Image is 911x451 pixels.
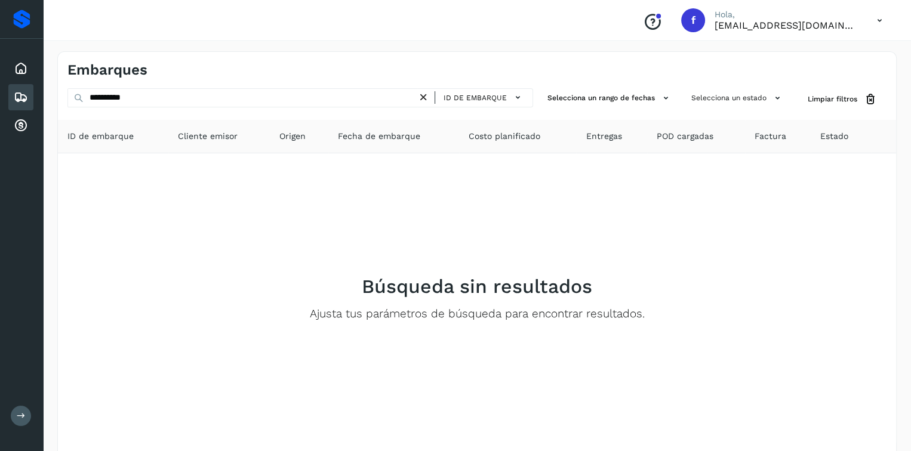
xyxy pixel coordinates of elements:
p: Hola, [715,10,858,20]
div: Cuentas por cobrar [8,113,33,139]
span: POD cargadas [657,130,713,143]
button: ID de embarque [440,89,528,106]
span: Origen [279,130,306,143]
button: Selecciona un rango de fechas [543,88,677,108]
span: ID de embarque [444,92,507,103]
button: Limpiar filtros [798,88,887,110]
span: Limpiar filtros [808,94,857,104]
span: Estado [820,130,848,143]
h2: Búsqueda sin resultados [362,275,592,298]
div: Inicio [8,55,33,82]
span: Cliente emisor [178,130,238,143]
span: ID de embarque [67,130,134,143]
h4: Embarques [67,61,147,79]
span: Fecha de embarque [338,130,420,143]
span: Factura [755,130,786,143]
div: Embarques [8,84,33,110]
p: facturacion@protransport.com.mx [715,20,858,31]
span: Costo planificado [469,130,540,143]
p: Ajusta tus parámetros de búsqueda para encontrar resultados. [310,307,645,321]
span: Entregas [586,130,621,143]
button: Selecciona un estado [687,88,789,108]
